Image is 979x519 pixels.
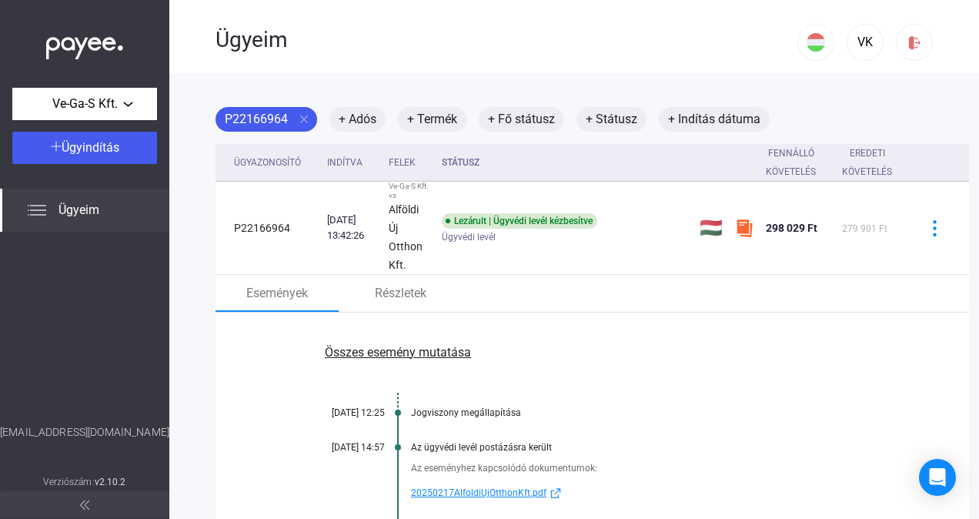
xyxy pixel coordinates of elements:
div: Fennálló követelés [766,144,816,181]
a: 20250217AlfoldiUjOtthonKft.pdfkülső-link-kék [411,484,892,502]
span: 298 029 Ft [766,222,817,234]
span: 20250217AlfoldiUjOtthonKft.pdf [411,484,546,502]
button: kijelentkezés-piros [896,24,933,61]
div: Az ügyvédi levél postázásra került [411,442,892,453]
div: Nyissa meg az Intercom Messengert [919,459,956,496]
font: P22166964 [225,110,288,129]
img: white-payee-white-dot.svg [46,28,123,60]
font: + Indítás dátuma [668,110,760,129]
img: külső-link-kék [546,487,565,499]
div: Jogviszony megállapítása [411,407,892,418]
button: Ve-Ga-S Kft. [12,88,157,120]
img: HU [807,33,825,52]
font: + Adós [339,110,376,129]
font: Események [246,284,308,303]
button: Ügyindítás [12,132,157,164]
img: arrow-double-left-grey.svg [80,501,89,510]
div: Ügyazonosító [234,153,301,172]
div: [DATE] 12:25 [292,407,385,418]
font: + Fő státusz [488,110,555,129]
button: VK [847,24,884,61]
div: Felek [389,153,416,172]
font: + Termék [407,110,457,129]
strong: v2.10.2 [95,477,126,487]
div: Indítva [327,153,376,172]
mat-icon: close [297,112,311,126]
th: Státusz [436,144,693,182]
div: Ve-Ga-S Kft. vs [389,182,429,200]
span: 279 901 Ft [842,223,887,234]
div: Lezárult | Ügyvédi levél kézbesítve [442,213,597,229]
div: Fennálló követelés [766,144,830,181]
div: Az eseményhez kapcsolódó dokumentumok: [411,460,892,476]
img: kijelentkezés-piros [907,35,923,51]
div: [DATE] 14:57 [292,442,385,453]
span: Ügyeim [58,201,99,219]
img: list.svg [28,201,46,219]
button: HU [797,24,834,61]
div: Eredeti követelés [842,144,906,181]
span: Ügyvédi levél [442,228,496,246]
img: Szamlazzhu-mini [735,219,753,237]
div: [DATE] 13:42:26 [327,213,376,243]
div: Eredeti követelés [842,144,892,181]
td: 🇭🇺 [693,182,729,275]
button: több-kék [918,212,951,244]
strong: Alföldi Új Otthon Kft. [389,203,423,271]
span: Ügyindítás [62,140,119,155]
font: Összes esemény mutatása [325,345,471,360]
img: plus-white.svg [51,141,62,152]
div: Indítva [327,153,363,172]
font: + Státusz [586,110,637,129]
font: VK [857,35,873,49]
div: Felek [389,153,429,172]
div: Ügyazonosító [234,153,315,172]
div: Ügyeim [216,27,797,53]
td: P22166964 [216,182,321,275]
span: Ve-Ga-S Kft. [52,95,118,113]
font: Részletek [375,284,426,303]
img: több-kék [927,220,943,236]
